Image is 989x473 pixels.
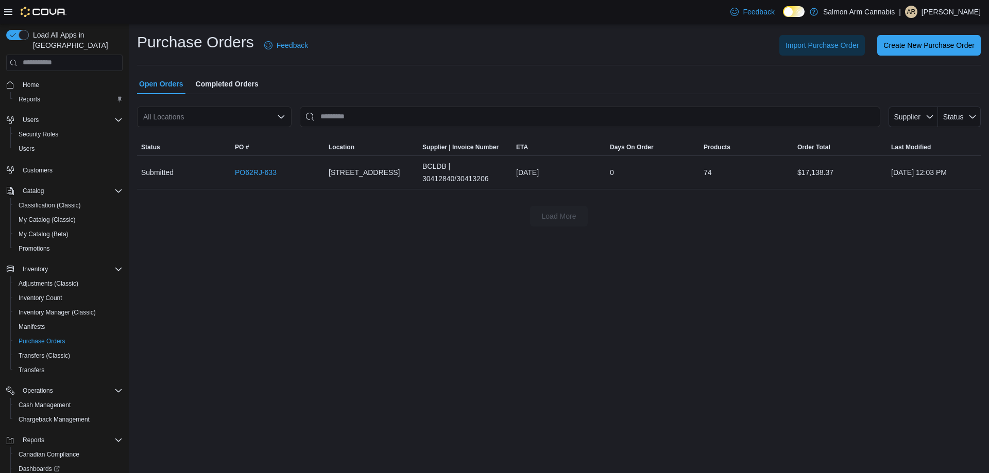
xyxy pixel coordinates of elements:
[610,166,614,179] span: 0
[19,323,45,331] span: Manifests
[196,74,259,94] span: Completed Orders
[418,156,512,189] div: BCLDB | 30412840/30413206
[14,228,73,240] a: My Catalog (Beta)
[19,78,123,91] span: Home
[786,40,859,50] span: Import Purchase Order
[14,143,39,155] a: Users
[700,139,793,155] button: Products
[19,294,62,302] span: Inventory Count
[21,7,66,17] img: Cova
[19,244,50,253] span: Promotions
[329,143,354,151] span: Location
[793,139,887,155] button: Order Total
[877,35,981,56] button: Create New Purchase Order
[2,77,127,92] button: Home
[300,107,880,127] input: This is a search bar. After typing your query, hit enter to filter the results lower in the page.
[743,7,774,17] span: Feedback
[19,185,48,197] button: Catalog
[2,113,127,127] button: Users
[231,139,325,155] button: PO #
[783,6,805,17] input: Dark Mode
[19,337,65,345] span: Purchase Orders
[14,335,70,347] a: Purchase Orders
[137,139,231,155] button: Status
[19,465,60,473] span: Dashboards
[14,214,123,226] span: My Catalog (Classic)
[14,448,123,461] span: Canadian Compliance
[10,334,127,348] button: Purchase Orders
[277,40,308,50] span: Feedback
[14,214,80,226] a: My Catalog (Classic)
[14,321,49,333] a: Manifests
[542,211,576,221] span: Load More
[14,321,123,333] span: Manifests
[19,434,48,446] button: Reports
[14,277,123,290] span: Adjustments (Classic)
[19,95,40,103] span: Reports
[14,364,48,376] a: Transfers
[14,93,44,106] a: Reports
[726,2,778,22] a: Feedback
[10,291,127,305] button: Inventory Count
[19,114,123,126] span: Users
[793,162,887,183] div: $17,138.37
[325,139,418,155] button: Location
[512,139,606,155] button: ETA
[887,162,981,183] div: [DATE] 12:03 PM
[10,305,127,320] button: Inventory Manager (Classic)
[19,263,123,275] span: Inventory
[137,32,254,52] h1: Purchase Orders
[14,413,94,426] a: Chargeback Management
[19,415,90,424] span: Chargeback Management
[14,448,83,461] a: Canadian Compliance
[887,139,981,155] button: Last Modified
[891,143,931,151] span: Last Modified
[10,213,127,227] button: My Catalog (Classic)
[14,228,123,240] span: My Catalog (Beta)
[14,143,123,155] span: Users
[10,227,127,241] button: My Catalog (Beta)
[277,113,285,121] button: Open list of options
[10,363,127,377] button: Transfers
[883,40,975,50] span: Create New Purchase Order
[23,187,44,195] span: Catalog
[19,308,96,317] span: Inventory Manager (Classic)
[14,128,62,141] a: Security Roles
[2,433,127,447] button: Reports
[10,320,127,334] button: Manifests
[938,107,981,127] button: Status
[19,130,58,138] span: Security Roles
[610,143,654,151] span: Days On Order
[704,143,730,151] span: Products
[14,199,85,212] a: Classification (Classic)
[19,450,79,459] span: Canadian Compliance
[14,93,123,106] span: Reports
[14,292,123,304] span: Inventory Count
[19,263,52,275] button: Inventory
[905,6,917,18] div: Ariel Richards
[23,81,39,89] span: Home
[14,242,123,255] span: Promotions
[141,166,174,179] span: Submitted
[14,399,123,411] span: Cash Management
[704,166,712,179] span: 74
[422,143,499,151] span: Supplier | Invoice Number
[14,349,123,362] span: Transfers (Classic)
[19,279,78,288] span: Adjustments (Classic)
[10,348,127,363] button: Transfers (Classic)
[894,113,920,121] span: Supplier
[779,35,865,56] button: Import Purchase Order
[14,306,100,319] a: Inventory Manager (Classic)
[516,143,528,151] span: ETA
[14,277,82,290] a: Adjustments (Classic)
[19,79,43,91] a: Home
[19,401,71,409] span: Cash Management
[14,349,74,362] a: Transfers (Classic)
[139,74,183,94] span: Open Orders
[23,436,44,444] span: Reports
[2,262,127,276] button: Inventory
[2,184,127,198] button: Catalog
[19,352,70,360] span: Transfers (Classic)
[10,92,127,107] button: Reports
